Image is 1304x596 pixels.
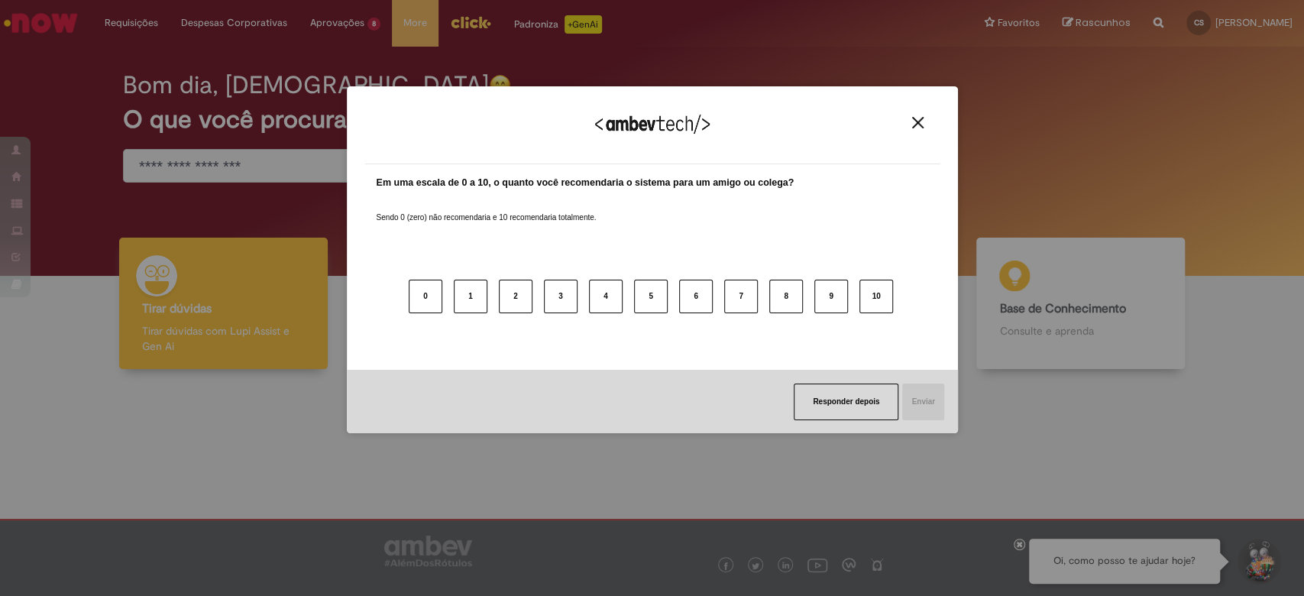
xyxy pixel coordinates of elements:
button: 5 [634,280,668,313]
label: Sendo 0 (zero) não recomendaria e 10 recomendaria totalmente. [377,194,597,223]
button: 7 [724,280,758,313]
button: 9 [814,280,848,313]
button: 6 [679,280,713,313]
button: Close [908,116,928,129]
button: 10 [859,280,893,313]
img: Logo Ambevtech [595,115,710,134]
button: 2 [499,280,532,313]
button: 8 [769,280,803,313]
button: 3 [544,280,578,313]
button: 0 [409,280,442,313]
button: Responder depois [794,384,898,420]
button: 4 [589,280,623,313]
label: Em uma escala de 0 a 10, o quanto você recomendaria o sistema para um amigo ou colega? [377,176,794,190]
img: Close [912,117,924,128]
button: 1 [454,280,487,313]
